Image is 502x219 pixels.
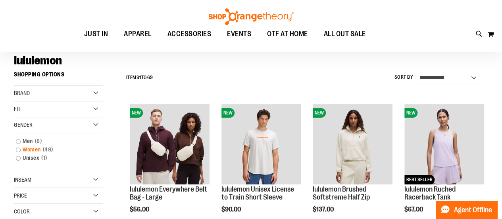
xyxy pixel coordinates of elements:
img: lululemon Ruched Racerback Tank [404,104,484,184]
span: BEST SELLER [404,175,435,184]
a: lululemon Ruched Racerback TankNEWBEST SELLER [404,104,484,185]
img: lululemon Brushed Softstreme Half Zip [313,104,392,184]
a: lululemon Unisex License to Train Short SleeveNEW [221,104,301,185]
span: Price [14,192,27,199]
span: ACCESSORIES [167,25,212,43]
a: Men8 [12,137,98,145]
span: $90.00 [221,206,242,213]
span: NEW [130,108,143,118]
span: NEW [313,108,326,118]
button: Agent Offline [436,201,497,219]
span: OTF AT HOME [267,25,308,43]
a: lululemon Brushed Softstreme Half Zip [313,185,370,201]
a: lululemon Unisex License to Train Short Sleeve [221,185,294,201]
span: APPAREL [124,25,152,43]
a: Women49 [12,145,98,154]
img: lululemon Unisex License to Train Short Sleeve [221,104,301,184]
a: Unisex1 [12,154,98,162]
img: Shop Orangetheory [208,8,295,25]
span: $67.00 [404,206,424,213]
span: 69 [147,75,153,80]
span: ALL OUT SALE [324,25,366,43]
img: lululemon Everywhere Belt Bag - Large [130,104,210,184]
a: lululemon Brushed Softstreme Half ZipNEW [313,104,392,185]
a: lululemon Ruched Racerback Tank [404,185,456,201]
span: EVENTS [227,25,251,43]
span: Fit [14,106,21,112]
span: Brand [14,90,30,96]
a: lululemon Everywhere Belt Bag - LargeNEW [130,104,210,185]
span: 49 [41,145,55,154]
span: lululemon [14,54,62,67]
span: $56.00 [130,206,150,213]
span: JUST IN [84,25,108,43]
h2: Items to [126,72,153,84]
a: lululemon Everywhere Belt Bag - Large [130,185,207,201]
span: Inseam [14,176,31,183]
label: Sort By [394,74,413,81]
span: $137.00 [313,206,335,213]
span: Agent Offline [454,206,492,214]
span: 1 [39,154,49,162]
span: Color [14,208,30,215]
strong: Shopping Options [14,68,103,85]
span: Gender [14,122,33,128]
span: 8 [33,137,44,145]
span: 1 [139,75,141,80]
span: NEW [404,108,417,118]
span: NEW [221,108,235,118]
